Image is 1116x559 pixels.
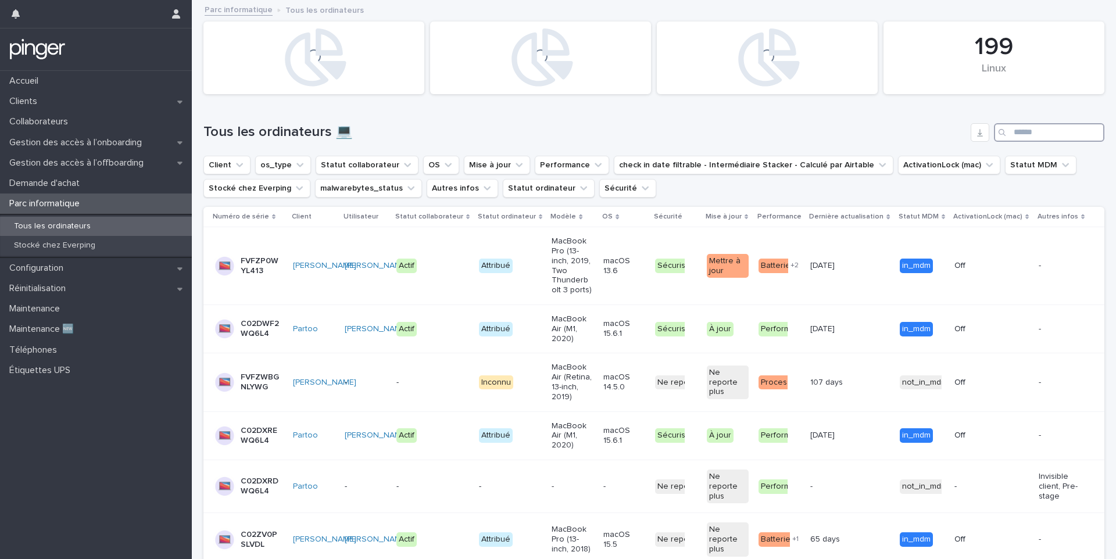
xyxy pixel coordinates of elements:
p: Réinitialisation [5,283,75,294]
div: in_mdm [900,322,933,336]
p: - [552,482,593,492]
div: in_mdm [900,428,933,443]
button: Client [203,156,251,174]
button: OS [423,156,459,174]
div: À jour [707,428,734,443]
button: Sécurité [599,179,656,198]
p: FVFZWBGNLYWG [241,372,282,392]
button: ActivationLock (mac) [898,156,1000,174]
p: 107 days [810,375,845,388]
button: Statut collaborateur [316,156,419,174]
p: Maintenance [5,303,69,314]
p: - [1039,378,1080,388]
p: Dernière actualisation [809,210,884,223]
p: Off [954,378,996,388]
p: - [603,482,645,492]
p: Modèle [550,210,576,223]
div: Performant [759,479,804,494]
div: À jour [707,322,734,336]
p: - [345,482,386,492]
p: MacBook Pro (13-inch, 2018) [552,525,593,554]
div: Actif [396,322,417,336]
div: Attribué [479,428,513,443]
p: C02DWF2WQ6L4 [241,319,282,339]
div: Ne reporte plus [655,375,719,390]
p: Mise à jour [706,210,742,223]
a: [PERSON_NAME] [293,378,356,388]
p: Off [954,324,996,334]
div: Ne reporte plus [707,470,748,503]
p: Statut ordinateur [478,210,536,223]
p: C02DXREWQ6L4 [241,426,282,446]
p: - [1039,535,1080,544]
div: Attribué [479,322,513,336]
p: - [479,482,520,492]
div: Linux [903,63,1085,87]
div: in_mdm [900,259,933,273]
div: Ne reporte plus [655,532,719,547]
p: 65 days [810,532,842,544]
button: Statut MDM [1005,156,1076,174]
div: Search [994,123,1104,142]
p: macOS 15.6.1 [603,426,645,446]
p: [DATE] [810,259,837,271]
div: Attribué [479,532,513,547]
p: MacBook Air (M1, 2020) [552,421,593,450]
div: Attribué [479,259,513,273]
div: not_in_mdm [900,479,950,494]
div: Sécurisé [655,428,693,443]
p: MacBook Air (Retina, 13-inch, 2019) [552,363,593,402]
a: Partoo [293,431,318,440]
p: macOS 15.5 [603,530,645,550]
p: Client [292,210,312,223]
p: [DATE] [810,322,837,334]
button: Stocké chez Everping [203,179,310,198]
div: Actif [396,428,417,443]
p: Statut MDM [899,210,939,223]
p: FVFZP0WYL413 [241,256,282,276]
p: OS [602,210,613,223]
button: Autres infos [427,179,498,198]
p: macOS 15.6.1 [603,319,645,339]
h1: Tous les ordinateurs 💻 [203,124,966,141]
p: Off [954,261,996,271]
button: os_type [255,156,311,174]
div: not_in_mdm [900,375,950,390]
button: Statut ordinateur [503,179,595,198]
a: Partoo [293,324,318,334]
p: C02ZV0PSLVDL [241,530,282,550]
p: Étiquettes UPS [5,365,80,376]
tr: FVFZP0WYL413[PERSON_NAME] [PERSON_NAME] ActifAttribuéMacBook Pro (13-inch, 2019, Two Thunderbolt ... [203,227,1104,305]
p: - [954,482,996,492]
p: C02DXRDWQ6L4 [241,476,282,496]
p: Clients [5,96,46,107]
p: Tous les ordinateurs [285,3,364,16]
a: [PERSON_NAME] [293,261,356,271]
div: Sécurisé [655,259,693,273]
a: [PERSON_NAME] [345,535,408,544]
p: - [1039,261,1080,271]
span: + 2 [791,262,799,269]
div: Performant [759,322,804,336]
p: [DATE] [810,428,837,440]
p: Numéro de série [213,210,269,223]
p: - [1039,324,1080,334]
p: Invisible client, Pre-stage [1039,472,1080,501]
p: - [396,378,438,388]
tr: FVFZWBGNLYWG[PERSON_NAME] --InconnuMacBook Air (Retina, 13-inch, 2019)macOS 14.5.0Ne reporte plus... [203,353,1104,411]
p: Performance [757,210,802,223]
p: Statut collaborateur [395,210,463,223]
p: Autres infos [1038,210,1078,223]
button: Performance [535,156,609,174]
p: macOS 14.5.0 [603,372,645,392]
div: Sécurisé [655,322,693,336]
button: malwarebytes_status [315,179,422,198]
div: Ne reporte plus [655,479,719,494]
p: - [1039,431,1080,440]
p: Gestion des accès à l’offboarding [5,157,153,169]
img: mTgBEunGTSyRkCgitkcU [9,38,66,61]
tr: C02DWF2WQ6L4Partoo [PERSON_NAME] ActifAttribuéMacBook Air (M1, 2020)macOS 15.6.1SécuriséÀ jourPer... [203,304,1104,353]
div: Actif [396,532,417,547]
p: Collaborateurs [5,116,77,127]
p: Téléphones [5,345,66,356]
